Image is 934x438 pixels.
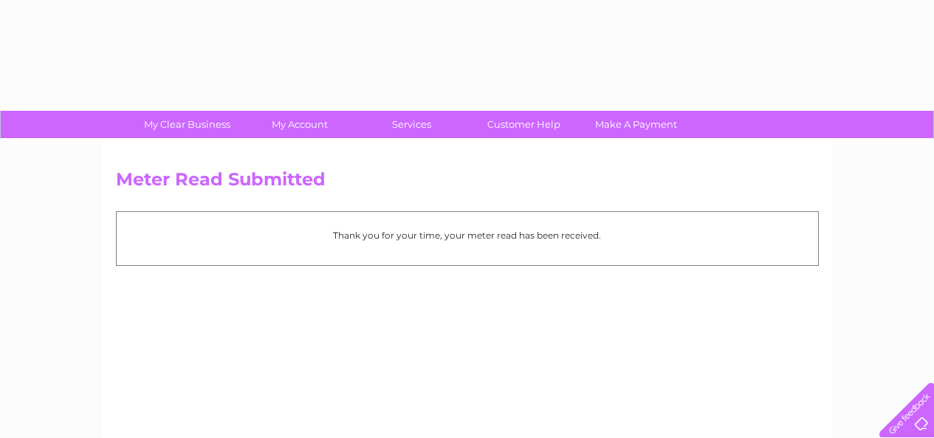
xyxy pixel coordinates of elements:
[116,169,819,197] h2: Meter Read Submitted
[238,111,360,138] a: My Account
[575,111,697,138] a: Make A Payment
[463,111,585,138] a: Customer Help
[126,111,248,138] a: My Clear Business
[124,228,811,242] p: Thank you for your time, your meter read has been received.
[351,111,473,138] a: Services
